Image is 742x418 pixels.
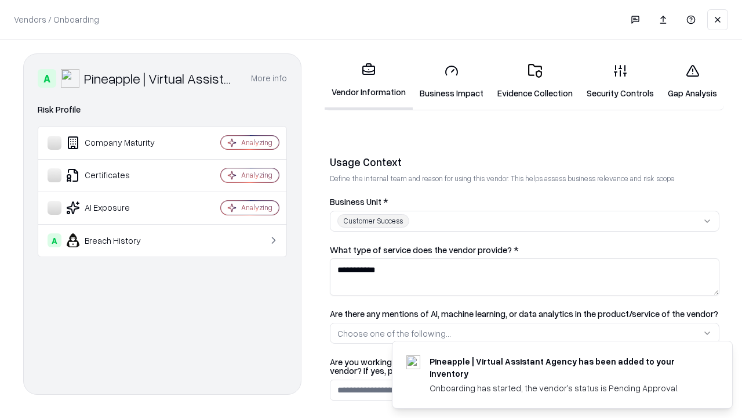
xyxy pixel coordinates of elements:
[61,69,79,88] img: Pineapple | Virtual Assistant Agency
[430,355,704,380] div: Pineapple | Virtual Assistant Agency has been added to your inventory
[48,233,61,247] div: A
[580,55,661,109] a: Security Controls
[330,246,719,254] label: What type of service does the vendor provide? *
[490,55,580,109] a: Evidence Collection
[330,174,719,183] p: Define the internal team and reason for using this vendor. This helps assess business relevance a...
[325,53,413,110] a: Vendor Information
[38,69,56,88] div: A
[330,323,719,344] button: Choose one of the following...
[330,197,719,206] label: Business Unit *
[251,68,287,89] button: More info
[48,233,186,247] div: Breach History
[84,69,237,88] div: Pineapple | Virtual Assistant Agency
[330,211,719,232] button: Customer Success
[413,55,490,109] a: Business Impact
[48,168,186,182] div: Certificates
[241,170,272,180] div: Analyzing
[337,327,451,340] div: Choose one of the following...
[14,13,99,26] p: Vendors / Onboarding
[406,355,420,369] img: trypineapple.com
[38,103,287,117] div: Risk Profile
[48,201,186,215] div: AI Exposure
[661,55,724,109] a: Gap Analysis
[241,138,272,147] div: Analyzing
[330,358,719,375] label: Are you working with the Bausch and Lomb procurement/legal to get the contract in place with the ...
[337,214,409,228] div: Customer Success
[48,136,186,150] div: Company Maturity
[430,382,704,394] div: Onboarding has started, the vendor's status is Pending Approval.
[330,155,719,169] div: Usage Context
[330,309,719,318] label: Are there any mentions of AI, machine learning, or data analytics in the product/service of the v...
[241,203,272,212] div: Analyzing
